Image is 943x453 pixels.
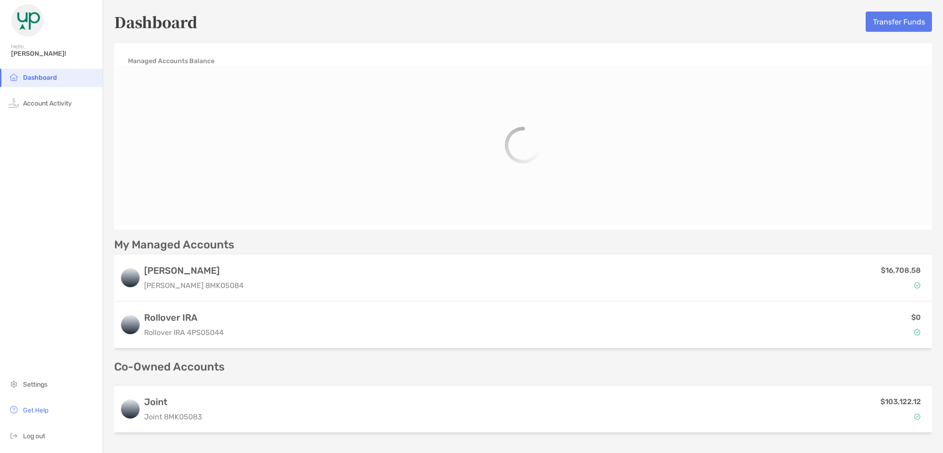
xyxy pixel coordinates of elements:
[144,411,202,423] p: Joint 8MK05083
[8,97,19,108] img: activity icon
[8,71,19,82] img: household icon
[23,100,72,107] span: Account Activity
[144,312,224,323] h3: Rollover IRA
[144,396,202,407] h3: Joint
[144,265,244,276] h3: [PERSON_NAME]
[128,57,215,65] h4: Managed Accounts Balance
[8,404,19,415] img: get-help icon
[914,282,920,288] img: Account Status icon
[121,400,140,418] img: logo account
[8,430,19,441] img: logout icon
[144,327,224,338] p: Rollover IRA 4PS05044
[11,50,97,58] span: [PERSON_NAME]!
[121,269,140,287] img: logo account
[11,4,44,37] img: Zoe Logo
[8,378,19,389] img: settings icon
[911,312,921,323] p: $0
[114,239,234,251] p: My Managed Accounts
[881,265,921,276] p: $16,708.58
[121,316,140,334] img: logo account
[880,396,921,407] p: $103,122.12
[914,329,920,335] img: Account Status icon
[866,12,932,32] button: Transfer Funds
[23,406,48,414] span: Get Help
[23,432,45,440] span: Log out
[914,413,920,420] img: Account Status icon
[23,74,57,82] span: Dashboard
[23,381,47,388] span: Settings
[144,280,244,291] p: [PERSON_NAME] 8MK05084
[114,361,932,373] p: Co-Owned Accounts
[114,11,198,32] h5: Dashboard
